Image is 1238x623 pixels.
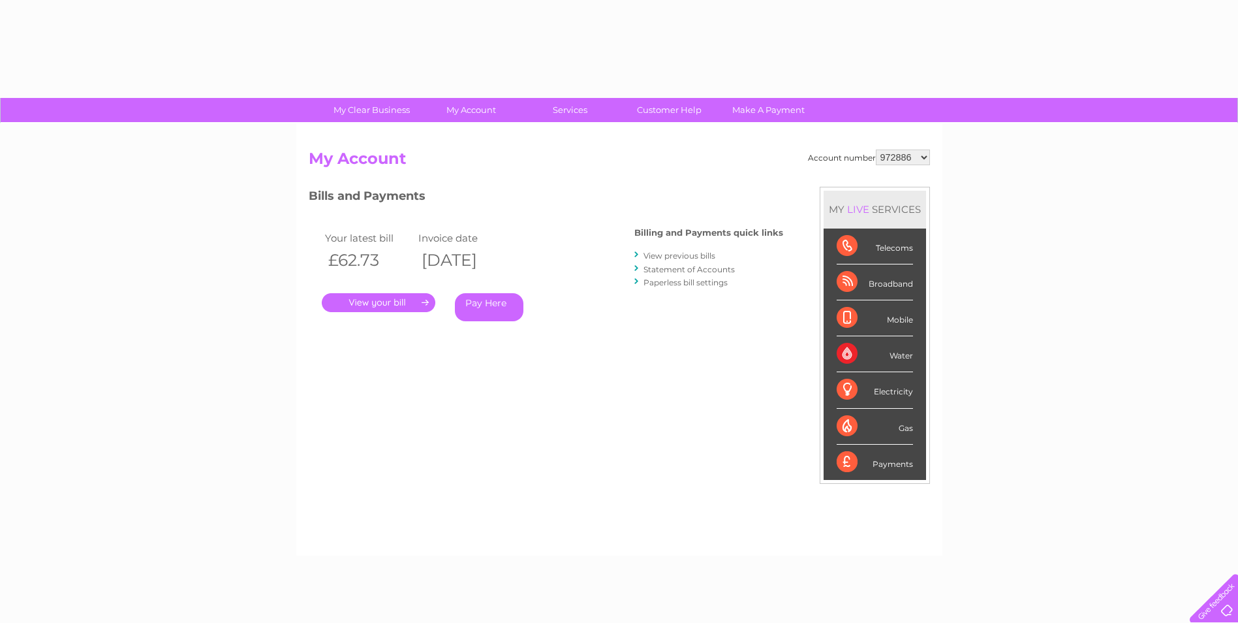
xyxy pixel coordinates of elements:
[837,445,913,480] div: Payments
[837,300,913,336] div: Mobile
[837,372,913,408] div: Electricity
[417,98,525,122] a: My Account
[715,98,822,122] a: Make A Payment
[824,191,926,228] div: MY SERVICES
[516,98,624,122] a: Services
[808,150,930,165] div: Account number
[318,98,426,122] a: My Clear Business
[844,203,872,216] div: LIVE
[643,264,735,274] a: Statement of Accounts
[309,187,783,210] h3: Bills and Payments
[643,278,728,287] a: Paperless bill settings
[643,251,715,261] a: View previous bills
[837,264,913,300] div: Broadband
[415,229,509,247] td: Invoice date
[415,247,509,274] th: [DATE]
[322,247,416,274] th: £62.73
[634,228,783,238] h4: Billing and Payments quick links
[837,409,913,445] div: Gas
[615,98,723,122] a: Customer Help
[837,229,913,264] div: Telecoms
[309,150,930,174] h2: My Account
[322,229,416,247] td: Your latest bill
[455,293,523,321] a: Pay Here
[322,293,435,312] a: .
[837,336,913,372] div: Water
